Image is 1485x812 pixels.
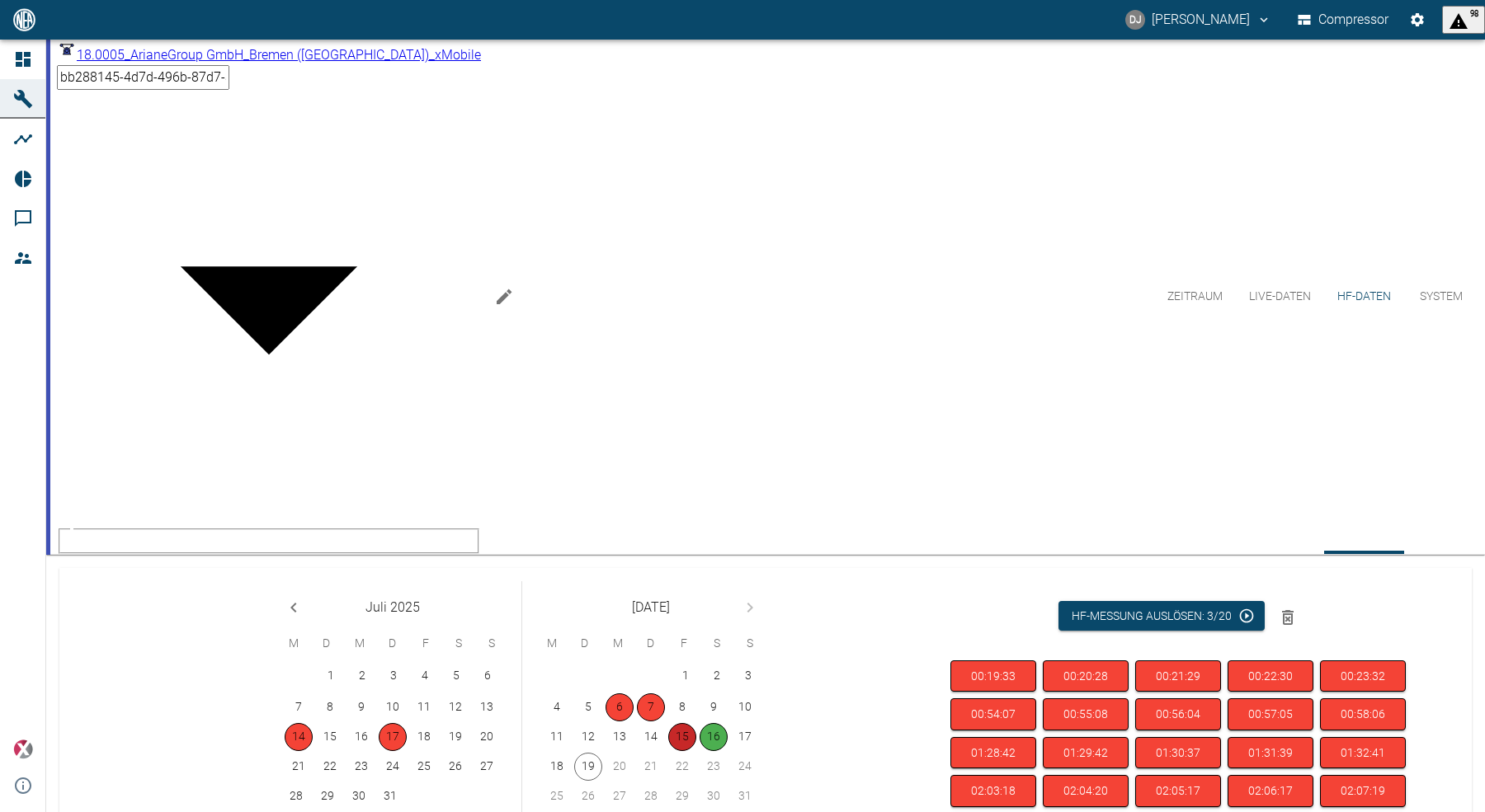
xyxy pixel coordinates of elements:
[1442,6,1485,34] button: displayAlerts
[1236,40,1324,554] button: Live-Daten
[637,693,665,721] button: 7
[410,693,438,721] button: 11
[285,753,313,781] button: 21
[441,753,469,781] button: 26
[473,723,501,751] button: 20
[637,723,665,751] button: 14
[312,627,342,660] span: Dienstag
[345,782,373,810] button: 30
[316,693,344,721] button: 8
[1402,5,1432,35] button: Einstellungen
[537,627,567,660] span: Montag
[345,627,375,660] span: Mittwoch
[473,693,501,721] button: 13
[411,662,439,690] button: 4
[603,627,633,660] span: Mittwoch
[1043,775,1129,807] button: hfTrigger
[12,8,37,31] img: logo
[1228,698,1313,730] button: hfTrigger
[379,753,407,781] button: 24
[1135,775,1221,807] button: hfTrigger
[474,662,502,690] button: 6
[488,280,521,313] button: Machine bearbeiten
[277,591,310,624] button: Previous month
[441,693,469,721] button: 12
[543,693,571,721] button: 4
[950,698,1036,730] button: hfTrigger
[77,47,481,63] span: 18.0005_ArianeGroup GmbH_Bremen ([GEOGRAPHIC_DATA])_xMobile
[1043,660,1129,692] button: hfTrigger
[1135,737,1221,769] button: hfTrigger
[57,47,481,63] a: 18.0005_ArianeGroup GmbH_Bremen ([GEOGRAPHIC_DATA])_xMobile
[13,739,33,759] img: Xplore Logo
[606,723,634,751] button: 13
[411,627,441,660] span: Freitag
[606,693,634,721] button: 6
[1228,660,1313,692] button: hfTrigger
[703,662,731,690] button: 2
[632,596,670,619] span: [DATE]
[1125,10,1145,30] div: DJ
[668,723,696,751] button: 15
[574,723,602,751] button: 12
[734,662,762,690] button: 3
[731,723,759,751] button: 17
[1228,737,1313,769] button: hfTrigger
[700,693,728,721] button: 9
[672,662,700,690] button: 1
[442,662,470,690] button: 5
[543,723,571,751] button: 11
[1043,737,1129,769] button: hfTrigger
[376,782,404,810] button: 31
[282,782,310,810] button: 28
[669,627,699,660] span: Freitag
[950,660,1036,692] button: hfTrigger
[473,753,501,781] button: 27
[1058,601,1265,631] button: HF-Messung auslösen: 3/20
[441,723,469,751] button: 19
[1320,775,1406,807] button: hfTrigger
[348,662,376,690] button: 2
[1470,8,1478,31] span: 98
[574,693,602,721] button: 5
[365,596,420,619] span: Juli 2025
[317,662,345,690] button: 1
[1320,737,1406,769] button: hfTrigger
[1123,5,1274,35] button: david.jasper@nea-x.de
[1271,601,1304,634] button: Messungen löschen
[347,753,375,781] button: 23
[347,723,375,751] button: 16
[1404,40,1478,554] button: System
[1228,775,1313,807] button: hfTrigger
[477,627,507,660] span: Sonntag
[731,693,759,721] button: 10
[1154,40,1236,554] button: Zeitraum
[950,775,1036,807] button: hfTrigger
[1324,40,1404,554] button: HF-Daten
[379,662,408,690] button: 3
[1320,660,1406,692] button: hfTrigger
[285,693,313,721] button: 7
[1320,698,1406,730] button: hfTrigger
[313,782,342,810] button: 29
[316,723,344,751] button: 15
[668,693,696,721] button: 8
[285,723,313,751] button: 14
[316,753,344,781] button: 22
[702,627,732,660] span: Samstag
[636,627,666,660] span: Donnerstag
[543,753,571,781] button: 18
[700,723,728,751] button: 16
[1294,5,1393,35] button: Compressor
[735,627,765,660] span: Sonntag
[570,627,600,660] span: Dienstag
[410,753,438,781] button: 25
[379,723,407,751] button: 17
[379,693,407,721] button: 10
[347,693,375,721] button: 9
[1043,698,1129,730] button: hfTrigger
[1135,698,1221,730] button: hfTrigger
[410,723,438,751] button: 18
[279,627,309,660] span: Montag
[574,753,602,781] button: 19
